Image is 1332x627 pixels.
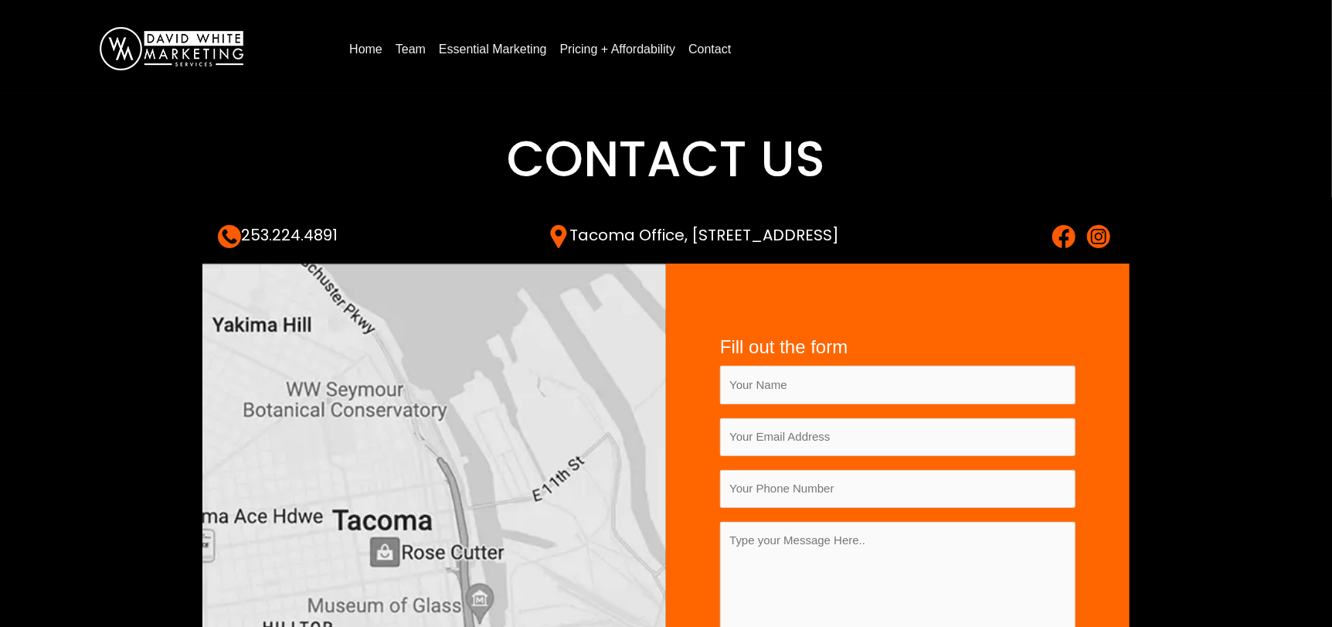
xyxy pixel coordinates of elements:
[389,37,432,62] a: Team
[720,336,1075,359] h4: Fill out the form
[433,37,553,62] a: Essential Marketing
[218,224,338,246] a: 253.224.4891
[547,224,840,246] a: Tacoma Office, [STREET_ADDRESS]
[343,37,389,62] a: Home
[100,27,243,70] img: DavidWhite-Marketing-Logo
[720,470,1075,508] input: Your Phone Number
[507,124,825,193] span: Contact Us
[682,37,737,62] a: Contact
[720,366,1075,404] input: Your Name
[554,37,682,62] a: Pricing + Affordability
[343,36,1301,62] nav: Menu
[100,41,243,54] a: DavidWhite-Marketing-Logo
